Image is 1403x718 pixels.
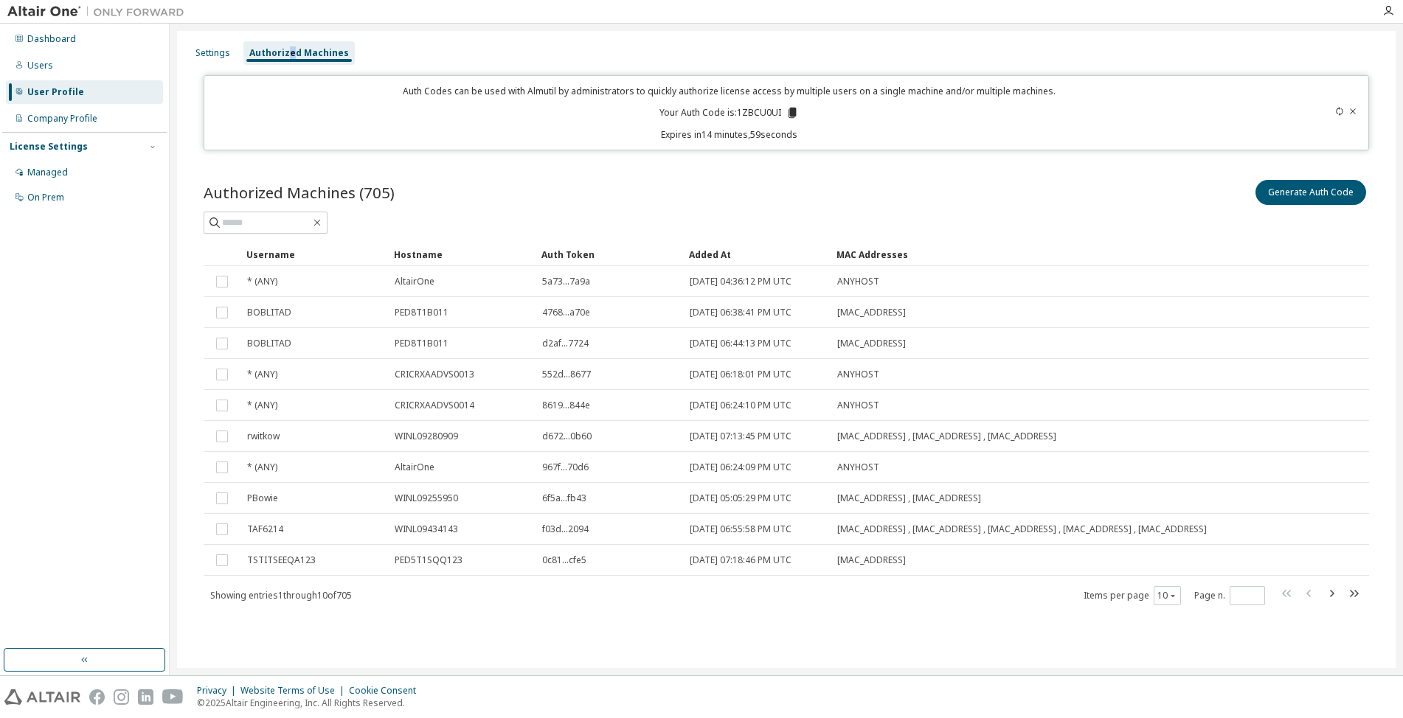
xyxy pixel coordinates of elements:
span: Items per page [1084,586,1181,605]
span: 4768...a70e [542,307,590,318]
img: youtube.svg [162,689,184,705]
span: ANYHOST [837,400,879,411]
span: * (ANY) [247,276,277,287]
span: [MAC_ADDRESS] , [MAC_ADDRESS] , [MAC_ADDRESS] , [MAC_ADDRESS] , [MAC_ADDRESS] [837,523,1207,535]
span: ANYHOST [837,461,879,473]
span: AltairOne [395,461,434,473]
span: [MAC_ADDRESS] [837,307,906,318]
span: ANYHOST [837,276,879,287]
span: d672...0b60 [542,431,592,442]
img: linkedin.svg [138,689,153,705]
span: 0c81...cfe5 [542,554,586,566]
span: 8619...844e [542,400,590,411]
span: 6f5a...fb43 [542,492,586,504]
span: 5a73...7a9a [542,276,590,287]
span: Showing entries 1 through 10 of 705 [210,589,352,602]
span: BOBLITAD [247,338,291,349]
span: 552d...8677 [542,369,591,380]
span: [DATE] 04:36:12 PM UTC [690,276,791,287]
span: [DATE] 06:18:01 PM UTC [690,369,791,380]
span: TSTITSEEQA123 [247,554,316,566]
span: BOBLITAD [247,307,291,318]
span: [DATE] 06:55:58 PM UTC [690,523,791,535]
div: Hostname [394,243,530,266]
span: [DATE] 05:05:29 PM UTC [690,492,791,504]
span: [DATE] 07:13:45 PM UTC [690,431,791,442]
p: © 2025 Altair Engineering, Inc. All Rights Reserved. [197,697,425,709]
div: Website Terms of Use [240,685,349,697]
div: License Settings [10,141,88,153]
span: * (ANY) [247,400,277,411]
span: Page n. [1194,586,1265,605]
span: [MAC_ADDRESS] , [MAC_ADDRESS] [837,492,981,504]
span: WINL09434143 [395,523,458,535]
span: PBowie [247,492,278,504]
span: f03d...2094 [542,523,589,535]
span: ANYHOST [837,369,879,380]
div: User Profile [27,86,84,98]
span: TAF6214 [247,523,283,535]
div: Company Profile [27,113,97,125]
p: Your Auth Code is: 1ZBCU0UI [659,106,799,119]
div: Managed [27,167,68,178]
span: [DATE] 07:18:46 PM UTC [690,554,791,566]
span: CRICRXAADVS0014 [395,400,474,411]
span: [DATE] 06:24:10 PM UTC [690,400,791,411]
img: Altair One [7,4,192,19]
div: Cookie Consent [349,685,425,697]
div: Authorized Machines [249,47,349,59]
span: * (ANY) [247,461,277,473]
span: 967f...70d6 [542,461,589,473]
span: [DATE] 06:44:13 PM UTC [690,338,791,349]
p: Auth Codes can be used with Almutil by administrators to quickly authorize license access by mult... [213,85,1244,97]
div: Privacy [197,685,240,697]
button: 10 [1157,590,1177,602]
div: Settings [195,47,230,59]
span: [DATE] 06:38:41 PM UTC [690,307,791,318]
span: PED8T1B011 [395,307,448,318]
div: Auth Token [541,243,677,266]
span: PED5T1SQQ123 [395,554,463,566]
img: facebook.svg [89,689,105,705]
span: [MAC_ADDRESS] [837,554,906,566]
span: [MAC_ADDRESS] , [MAC_ADDRESS] , [MAC_ADDRESS] [837,431,1056,442]
p: Expires in 14 minutes, 59 seconds [213,128,1244,141]
div: MAC Addresses [836,243,1219,266]
div: Dashboard [27,33,76,45]
span: WINL09255950 [395,492,458,504]
div: Users [27,60,53,72]
span: [DATE] 06:24:09 PM UTC [690,461,791,473]
div: Username [246,243,382,266]
span: [MAC_ADDRESS] [837,338,906,349]
span: CRICRXAADVS0013 [395,369,474,380]
span: d2af...7724 [542,338,589,349]
span: rwitkow [247,431,280,442]
span: PED8T1B011 [395,338,448,349]
img: altair_logo.svg [4,689,80,705]
div: Added At [689,243,825,266]
span: AltairOne [395,276,434,287]
span: Authorized Machines (705) [204,182,395,203]
div: On Prem [27,192,64,203]
span: * (ANY) [247,369,277,380]
button: Generate Auth Code [1255,180,1366,205]
span: WINL09280909 [395,431,458,442]
img: instagram.svg [114,689,129,705]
